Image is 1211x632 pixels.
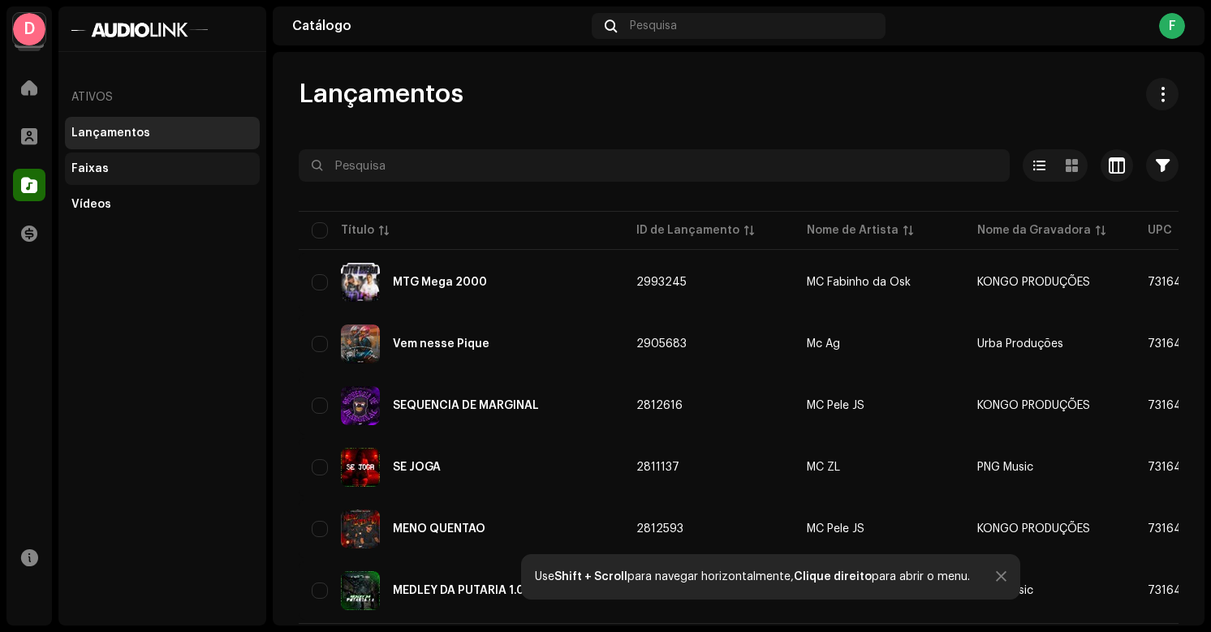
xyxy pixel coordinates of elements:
div: Nome de Artista [807,222,899,239]
div: MC ZL [807,462,840,473]
input: Pesquisa [299,149,1010,182]
span: 2812593 [636,523,683,535]
div: Use para navegar horizontalmente, para abrir o menu. [535,570,970,583]
span: Mc Ag [807,338,951,350]
strong: Shift + Scroll [554,571,627,583]
div: ID de Lançamento [636,222,739,239]
span: 2811137 [636,462,679,473]
img: d34434d2-cab1-4e0a-ac6d-488b5915a744 [341,571,380,610]
img: 8c84f755-efb8-4e68-b95b-6eebb70b93eb [341,448,380,487]
div: Mc Ag [807,338,840,350]
div: MC Pele JS [807,400,864,411]
span: 2812616 [636,400,683,411]
re-m-nav-item: Vídeos [65,188,260,221]
div: MC Pele JS [807,523,864,535]
div: Vem nesse Pique [393,338,489,350]
span: MC Pele JS [807,523,951,535]
span: MC Pele JS [807,400,951,411]
span: KONGO PRODUÇÕES [977,523,1090,535]
re-m-nav-item: Lançamentos [65,117,260,149]
div: Nome da Gravadora [977,222,1091,239]
div: Vídeos [71,198,111,211]
span: KONGO PRODUÇÕES [977,400,1090,411]
div: Lançamentos [71,127,150,140]
span: KONGO PRODUÇÕES [977,277,1090,288]
img: 433d0ac5-5436-4af9-b50b-0d7cc0f8ecc9 [341,509,380,548]
div: Catálogo [292,19,585,32]
span: PNG Music [977,462,1033,473]
div: MTG Mega 2000 [393,277,487,288]
span: Urba Produções [977,338,1063,350]
div: MENÓ QUENTÃO [393,523,485,535]
div: F [1159,13,1185,39]
div: SEQUÊNCIA DE MARGINAL [393,400,539,411]
span: 2993245 [636,277,687,288]
span: MC ZL [807,462,951,473]
span: Pesquisa [630,19,677,32]
div: MC Fabinho da Osk [807,277,911,288]
div: Faixas [71,162,109,175]
span: MC Fabinho da Osk [807,277,951,288]
span: Lançamentos [299,78,463,110]
div: D [13,13,45,45]
re-a-nav-header: Ativos [65,78,260,117]
strong: Clique direito [794,571,872,583]
img: ad11074d-334e-4c93-92d8-ebc54bcca4a2 [341,386,380,425]
re-m-nav-item: Faixas [65,153,260,185]
img: 727f2e1c-3999-44a3-aa7b-52887db8e3ba [341,263,380,302]
div: Título [341,222,374,239]
div: MEDLEY DA PUTARIA 1.0 [393,585,524,596]
span: 2905683 [636,338,687,350]
div: SE JOGA [393,462,441,473]
img: a9547f0b-13ce-4543-b407-81eafb06b8ad [341,325,380,363]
